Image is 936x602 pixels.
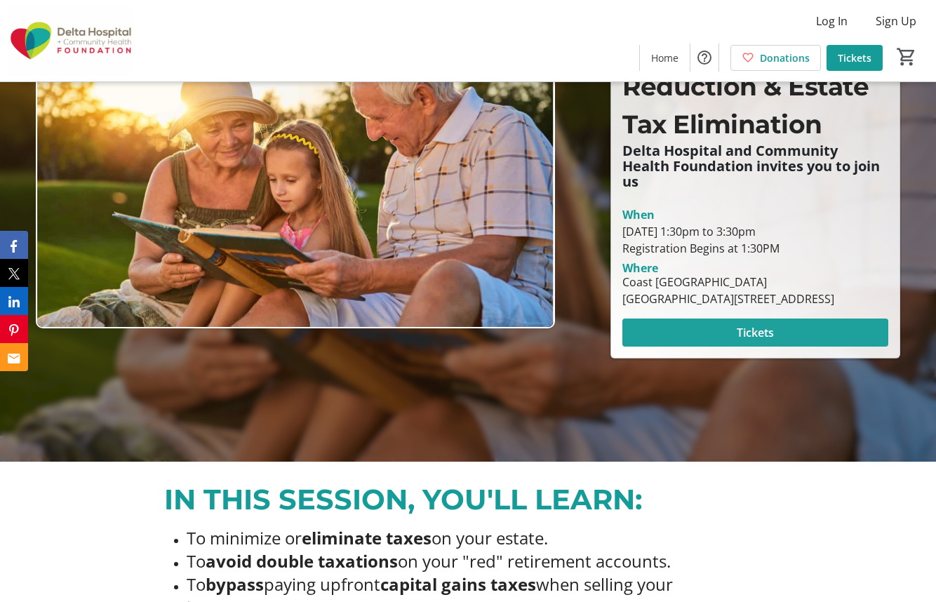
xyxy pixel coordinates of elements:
[187,573,206,596] span: To
[622,206,655,223] div: When
[690,44,718,72] button: Help
[805,10,859,32] button: Log In
[187,526,302,549] span: To minimize or
[622,274,834,290] div: Coast [GEOGRAPHIC_DATA]
[622,262,658,274] div: Where
[36,36,555,328] img: Campaign CTA Media Photo
[432,526,548,549] span: on your estate.
[622,143,888,189] p: Delta Hospital and Community Health Foundation invites you to join us
[622,223,888,257] div: [DATE] 1:30pm to 3:30pm Registration Begins at 1:30PM
[380,573,536,596] strong: capital gains taxes
[730,45,821,71] a: Donations
[264,573,380,596] span: paying upfront
[760,51,810,65] span: Donations
[622,319,888,347] button: Tickets
[206,573,264,596] strong: bypass
[651,51,678,65] span: Home
[864,10,928,32] button: Sign Up
[816,13,848,29] span: Log In
[640,45,690,71] a: Home
[187,549,206,573] span: To
[838,51,871,65] span: Tickets
[876,13,916,29] span: Sign Up
[894,44,919,69] button: Cart
[302,526,432,549] strong: eliminate taxes
[827,45,883,71] a: Tickets
[622,290,834,307] div: [GEOGRAPHIC_DATA][STREET_ADDRESS]
[206,549,398,573] strong: avoid double taxations
[737,324,774,341] span: Tickets
[398,549,671,573] span: on your "red" retirement accounts.
[8,6,133,76] img: Delta Hospital and Community Health Foundation's Logo
[164,479,771,521] p: IN THIS SESSION, YOU'LL LEARN:
[622,33,869,140] span: Income Tax Reduction & Estate Tax Elimination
